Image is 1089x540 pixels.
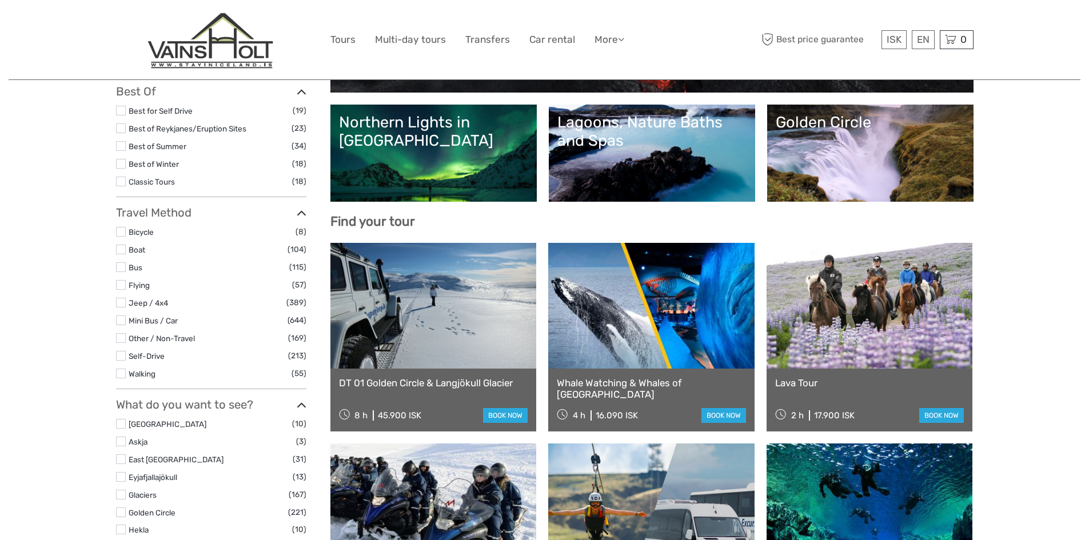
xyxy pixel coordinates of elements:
div: Golden Circle [776,113,965,131]
a: Northern Lights in [GEOGRAPHIC_DATA] [339,113,528,193]
span: (13) [293,470,306,483]
div: 17.900 ISK [814,410,855,421]
a: Whale Watching & Whales of [GEOGRAPHIC_DATA] [557,377,746,401]
a: East [GEOGRAPHIC_DATA] [129,455,224,464]
a: Lagoons, Nature Baths and Spas [557,113,747,193]
a: Golden Circle [776,113,965,193]
a: Bicycle [129,227,154,237]
a: Car rental [529,31,575,48]
a: Tours [330,31,356,48]
span: (389) [286,296,306,309]
div: Lagoons, Nature Baths and Spas [557,113,747,150]
a: Self-Drive [129,351,165,361]
a: Other / Non-Travel [129,334,195,343]
span: 8 h [354,410,368,421]
div: 16.090 ISK [596,410,638,421]
a: Best of Reykjanes/Eruption Sites [129,124,246,133]
a: Mini Bus / Car [129,316,178,325]
span: (169) [288,331,306,345]
span: (221) [288,506,306,519]
a: Best of Summer [129,142,186,151]
h3: Travel Method [116,206,306,219]
span: (644) [288,314,306,327]
span: (31) [293,453,306,466]
span: (10) [292,417,306,430]
span: 0 [959,34,968,45]
div: Northern Lights in [GEOGRAPHIC_DATA] [339,113,528,150]
span: (55) [292,367,306,380]
a: book now [483,408,528,423]
img: 895-a7a4b632-96e8-4317-b778-3c77b6a97240_logo_big.jpg [148,11,274,69]
button: Open LiveChat chat widget [131,18,145,31]
span: (3) [296,435,306,448]
span: Best price guarantee [759,30,879,49]
a: Boat [129,245,145,254]
a: Glaciers [129,490,157,499]
a: DT 01 Golden Circle & Langjökull Glacier [339,377,528,389]
h3: What do you want to see? [116,398,306,411]
a: Hekla [129,525,149,534]
span: ISK [887,34,901,45]
a: Multi-day tours [375,31,446,48]
a: book now [701,408,746,423]
a: Walking [129,369,155,378]
span: (8) [296,225,306,238]
div: 45.900 ISK [378,410,421,421]
span: (23) [292,122,306,135]
a: Bus [129,263,142,272]
b: Find your tour [330,214,415,229]
span: (10) [292,523,306,536]
span: (167) [289,488,306,501]
span: (213) [288,349,306,362]
span: (18) [292,157,306,170]
a: Eyjafjallajökull [129,473,177,482]
a: Transfers [465,31,510,48]
a: [GEOGRAPHIC_DATA] [129,419,206,429]
span: (34) [292,139,306,153]
span: 2 h [791,410,804,421]
a: Askja [129,437,147,446]
a: More [595,31,624,48]
a: Best of Winter [129,159,179,169]
span: (57) [292,278,306,291]
span: (115) [289,261,306,274]
span: 4 h [573,410,585,421]
span: (18) [292,175,306,188]
a: Best for Self Drive [129,106,193,115]
div: EN [912,30,935,49]
span: (19) [293,104,306,117]
h3: Best Of [116,85,306,98]
a: Jeep / 4x4 [129,298,168,307]
a: Classic Tours [129,177,175,186]
p: We're away right now. Please check back later! [16,20,129,29]
a: Golden Circle [129,508,175,517]
a: Flying [129,281,150,290]
a: Lava Tour [775,377,964,389]
a: book now [919,408,964,423]
span: (104) [288,243,306,256]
